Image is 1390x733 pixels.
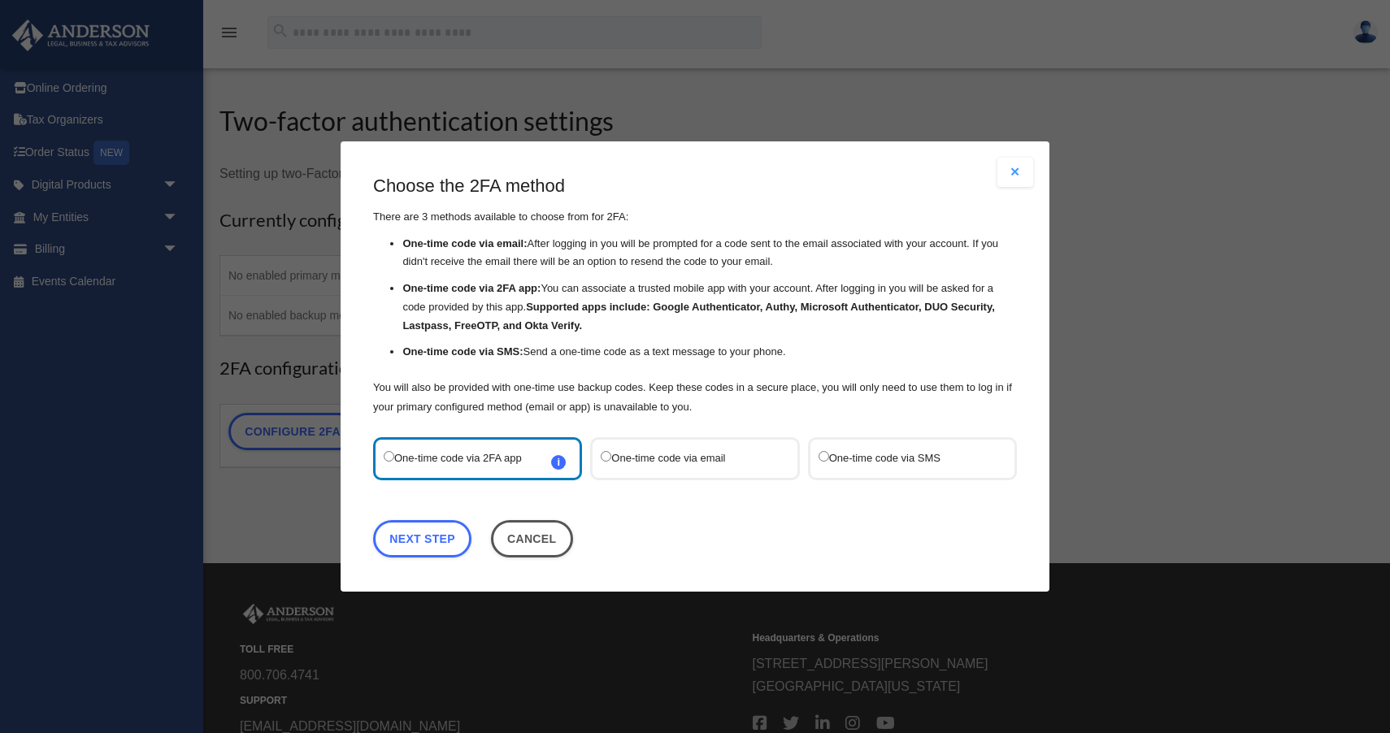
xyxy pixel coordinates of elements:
p: You will also be provided with one-time use backup codes. Keep these codes in a secure place, you... [373,378,1017,417]
li: You can associate a trusted mobile app with your account. After logging in you will be asked for ... [402,280,1017,335]
a: Next Step [373,520,471,557]
strong: One-time code via email: [402,237,527,249]
strong: One-time code via 2FA app: [402,282,541,294]
label: One-time code via 2FA app [384,448,555,470]
button: Close modal [997,158,1033,187]
button: Close this dialog window [491,520,573,557]
input: One-time code via email [601,451,611,462]
li: Send a one-time code as a text message to your phone. [402,344,1017,362]
div: There are 3 methods available to choose from for 2FA: [373,174,1017,417]
label: One-time code via email [601,448,772,470]
strong: One-time code via SMS: [402,346,523,358]
input: One-time code via 2FA appi [384,451,394,462]
h3: Choose the 2FA method [373,174,1017,199]
label: One-time code via SMS [819,448,990,470]
strong: Supported apps include: Google Authenticator, Authy, Microsoft Authenticator, DUO Security, Lastp... [402,301,994,332]
input: One-time code via SMS [819,451,829,462]
span: i [551,455,566,470]
li: After logging in you will be prompted for a code sent to the email associated with your account. ... [402,235,1017,272]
